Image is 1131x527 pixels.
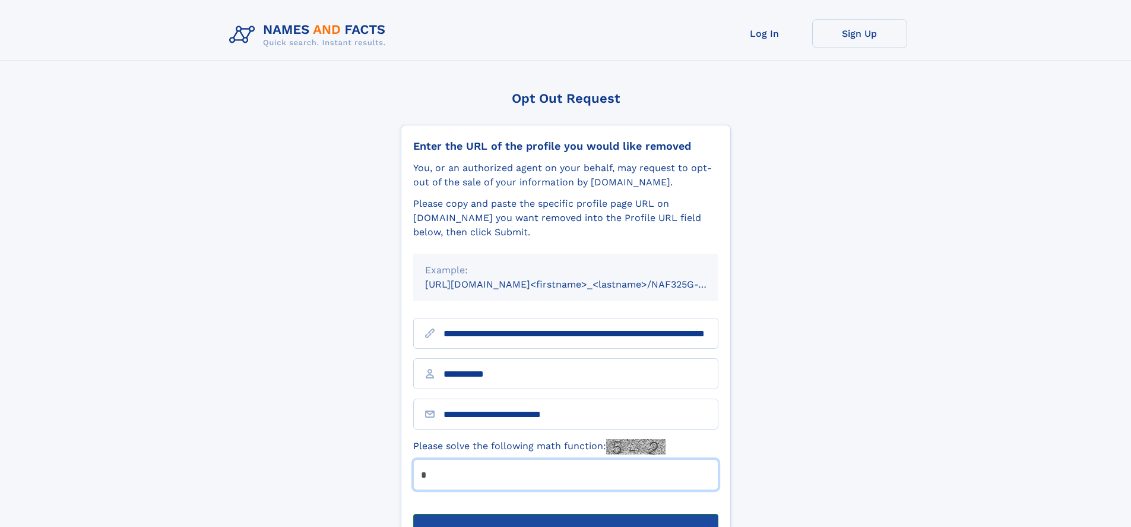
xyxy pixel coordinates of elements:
[717,19,812,48] a: Log In
[224,19,395,51] img: Logo Names and Facts
[425,263,707,277] div: Example:
[413,439,666,455] label: Please solve the following math function:
[413,140,718,153] div: Enter the URL of the profile you would like removed
[413,197,718,239] div: Please copy and paste the specific profile page URL on [DOMAIN_NAME] you want removed into the Pr...
[425,279,741,290] small: [URL][DOMAIN_NAME]<firstname>_<lastname>/NAF325G-xxxxxxxx
[812,19,907,48] a: Sign Up
[401,91,731,106] div: Opt Out Request
[413,161,718,190] div: You, or an authorized agent on your behalf, may request to opt-out of the sale of your informatio...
